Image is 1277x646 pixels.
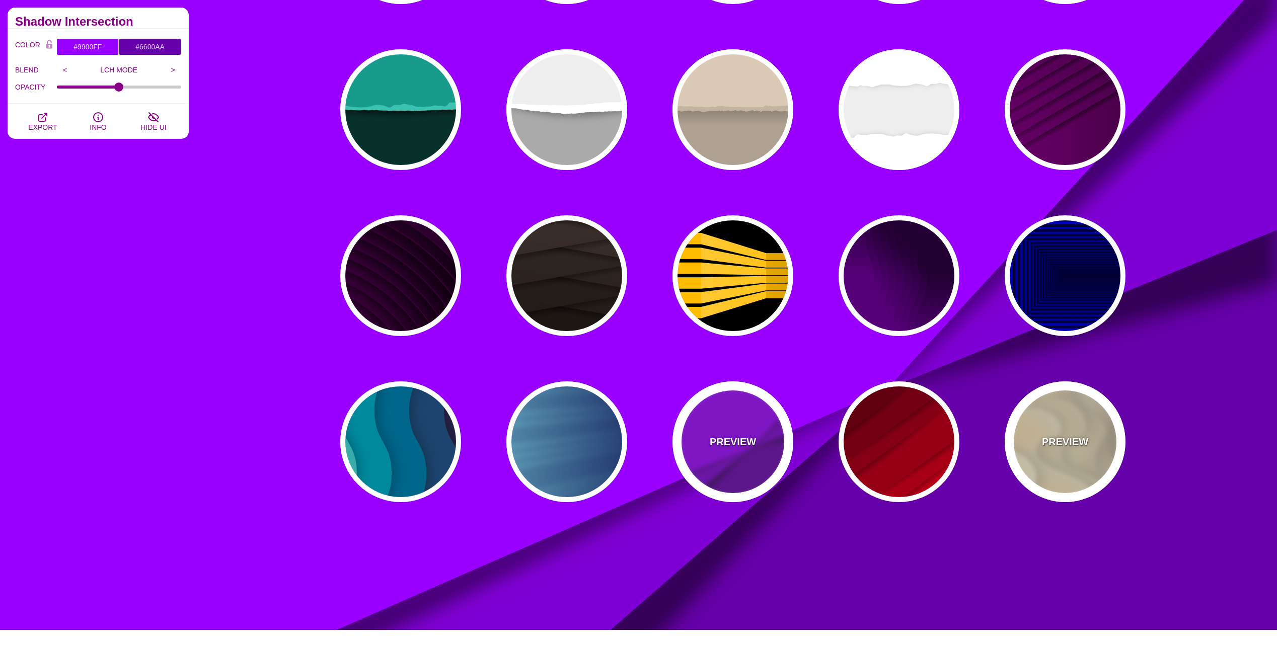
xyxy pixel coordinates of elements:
[1042,434,1088,449] p: PREVIEW
[42,38,57,52] button: Color Lock
[28,123,57,131] span: EXPORT
[15,80,57,94] label: OPACITY
[15,63,57,76] label: BLEND
[1005,49,1125,170] button: purple 3d groove straight lines design
[672,215,793,336] button: 3d fence like rectangle formation
[15,18,181,26] h2: Shadow Intersection
[15,38,42,55] label: COLOR
[73,66,165,74] p: LCH MODE
[165,62,181,77] input: >
[57,62,73,77] input: <
[126,104,181,139] button: HIDE UI
[672,49,793,170] button: torn paper effect with shadow
[15,104,70,139] button: EXPORT
[1005,215,1125,336] button: dark blue stripes shrinking toward the center
[506,215,627,336] button: brown layered paper-like design
[839,215,959,336] button: purple gradients waves
[672,381,793,502] button: PREVIEWpurple background with crossing sliced corner with shadows
[90,123,106,131] span: INFO
[506,49,627,170] button: soft paper tear background
[1005,381,1125,502] button: PREVIEWsand colored waves and dunes in SVG style
[340,49,461,170] button: green wallpaper tear effect
[70,104,126,139] button: INFO
[839,49,959,170] button: middle of paper tear effect
[140,123,166,131] span: HIDE UI
[506,381,627,502] button: blue wall with a window blinds shadow
[839,381,959,502] button: red fabric layers with shadow ripples
[710,434,756,449] p: PREVIEW
[340,381,461,502] button: green to blue to purple paper layers
[340,215,461,336] button: purple 3d grooves in circular rings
